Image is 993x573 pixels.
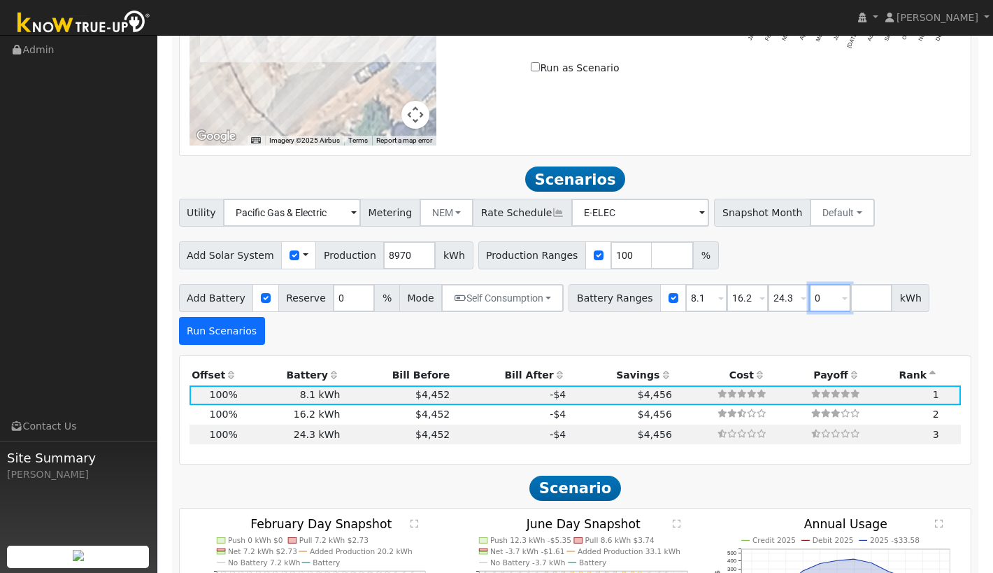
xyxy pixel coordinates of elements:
text: Added Production 20.2 kWh [310,547,413,556]
span: $4,456 [638,429,672,440]
span: $4,452 [415,389,450,400]
circle: onclick="" [801,570,803,572]
img: Know True-Up [10,8,157,39]
span: kWh [435,241,473,269]
text: Apr [798,30,807,41]
text: Debit 2025 [813,536,854,544]
text: Added Production 33.1 kWh [578,547,680,556]
td: 8.1 kWh [240,385,343,405]
th: Bill After [452,366,569,385]
span: Rate Schedule [473,199,572,227]
span: -$4 [550,389,566,400]
button: Run Scenarios [179,317,265,345]
span: Imagery ©2025 Airbus [269,136,340,144]
text:  [935,519,943,528]
text: 500 [727,550,737,556]
span: Mode [399,284,442,312]
text: 2025 -$33.58 [870,536,920,544]
text: [DATE] [845,31,859,49]
span: Scenario [529,476,621,501]
span: Add Battery [179,284,254,312]
text: Mar [780,30,790,41]
text: Jun [832,31,842,41]
span: Reserve [278,284,334,312]
span: Utility [179,199,224,227]
text: Sep [883,30,893,42]
span: Production [315,241,384,269]
input: Run as Scenario [531,62,540,71]
img: retrieve [73,550,84,561]
text: No Battery -3.7 kWh [490,558,566,567]
span: $4,452 [415,409,450,420]
span: [PERSON_NAME] [896,12,978,23]
span: 2 [933,409,939,420]
text: Net -3.7 kWh -$1.61 [490,547,565,556]
img: Google [193,127,239,146]
circle: onclick="" [870,562,872,564]
th: Battery [240,366,343,385]
text:  [673,519,680,528]
span: 1 [933,389,939,400]
text: Push 0 kWh $0 [228,536,283,544]
span: $4,456 [638,389,672,400]
span: Production Ranges [478,241,586,269]
span: Rank [899,369,927,381]
button: Self Consumption [441,284,564,312]
text: Net 7.2 kWh $2.73 [228,547,297,556]
span: 100% [210,389,238,400]
text: Credit 2025 [752,536,796,544]
a: Report a map error [376,136,432,144]
a: Terms (opens in new tab) [348,136,368,144]
span: 3 [933,429,939,440]
span: Battery Ranges [569,284,661,312]
button: Keyboard shortcuts [251,136,261,146]
button: NEM [420,199,474,227]
div: [PERSON_NAME] [7,467,150,482]
span: Payoff [813,369,848,381]
text: June Day Snapshot [526,517,641,531]
span: Site Summary [7,448,150,467]
text: Jan [747,31,757,41]
span: % [374,284,399,312]
circle: onclick="" [836,560,838,562]
td: 24.3 kWh [240,425,343,444]
th: Offset [190,366,241,385]
circle: onclick="" [853,558,855,560]
span: Snapshot Month [714,199,810,227]
text: 300 [727,566,737,572]
circle: onclick="" [887,570,890,572]
span: -$4 [550,409,566,420]
span: -$4 [550,429,566,440]
span: $4,456 [638,409,672,420]
a: Open this area in Google Maps (opens a new window) [193,127,239,146]
span: $4,452 [415,429,450,440]
text:  [410,519,418,528]
text: Nov [917,31,927,43]
text: Oct [901,30,910,41]
circle: onclick="" [819,563,821,565]
text: 400 [727,558,737,564]
span: Metering [360,199,420,227]
span: Scenarios [525,167,625,192]
span: kWh [892,284,929,312]
button: Map camera controls [401,101,429,129]
span: 100% [210,409,238,420]
button: Default [810,199,875,227]
text: Dec [934,31,944,43]
span: Savings [616,369,659,381]
input: Select a Utility [223,199,361,227]
td: 16.2 kWh [240,405,343,425]
text: Feb [764,30,773,42]
text: Push 12.3 kWh -$5.35 [490,536,571,544]
text: May [815,31,824,43]
span: % [693,241,718,269]
text: Aug [866,31,876,42]
text: Battery [313,558,340,567]
input: Select a Rate Schedule [571,199,709,227]
text: Annual Usage [804,517,887,531]
text: No Battery 7.2 kWh [228,558,301,567]
text: Pull 7.2 kWh $2.73 [299,536,369,544]
text: Pull 8.6 kWh $3.74 [585,536,655,544]
span: Cost [729,369,754,381]
label: Run as Scenario [531,61,619,76]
